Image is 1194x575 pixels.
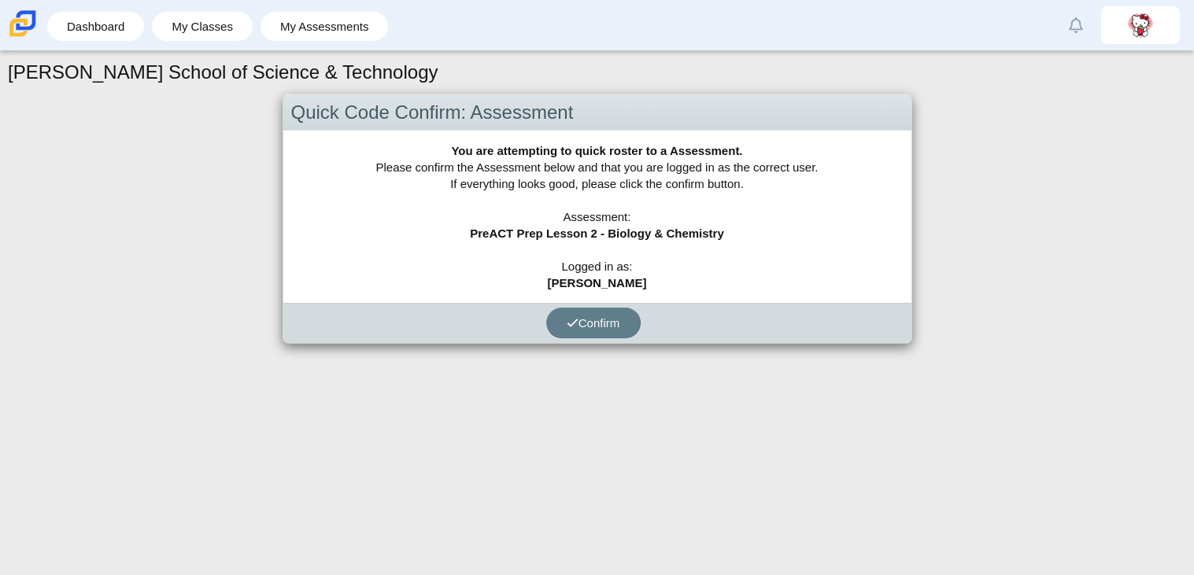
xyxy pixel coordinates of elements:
img: jennifer.moreno.rZb4cN [1128,13,1153,38]
b: You are attempting to quick roster to a Assessment. [451,144,742,157]
a: Dashboard [55,12,136,41]
button: Confirm [546,308,641,338]
div: Please confirm the Assessment below and that you are logged in as the correct user. If everything... [283,131,911,303]
a: My Assessments [268,12,381,41]
b: [PERSON_NAME] [548,276,647,289]
h1: [PERSON_NAME] School of Science & Technology [8,59,438,86]
a: Carmen School of Science & Technology [6,29,39,42]
b: PreACT Prep Lesson 2 - Biology & Chemistry [470,227,724,240]
a: Alerts [1059,8,1093,42]
span: Confirm [567,316,620,330]
div: Quick Code Confirm: Assessment [283,94,911,131]
img: Carmen School of Science & Technology [6,7,39,40]
a: jennifer.moreno.rZb4cN [1101,6,1180,44]
a: My Classes [160,12,245,41]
